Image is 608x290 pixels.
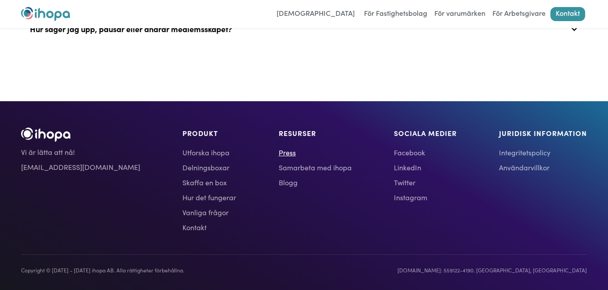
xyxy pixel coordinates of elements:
[182,207,236,217] a: Vanliga frågor
[182,162,236,173] a: Delningsboxar
[279,162,352,173] a: Samarbeta med ihopa
[397,265,587,275] div: [DOMAIN_NAME]: 559122-4190. [GEOGRAPHIC_DATA], [GEOGRAPHIC_DATA]
[394,162,457,173] a: LinkedIn
[182,177,236,187] a: Skaffa en box
[279,177,352,187] a: Blogg
[21,7,70,21] img: ihopa logo
[394,128,457,138] h2: SOCIALA MEDIER
[182,128,236,138] h2: PRODUKT
[432,7,488,21] a: För varumärken
[490,7,548,21] a: För Arbetsgivare
[279,147,352,158] a: Press
[21,147,140,157] a: Vi är lätta att nå!
[394,192,457,202] a: Instagram
[21,7,70,21] a: home
[30,24,232,34] div: Hur säger jag upp, pausar eller ändrar medlemsskapet?
[499,162,587,173] a: Användarvillkor
[182,222,236,232] a: Kontakt
[394,177,457,187] a: Twitter
[550,7,585,21] a: Kontakt
[499,128,587,138] h2: JURIDISK INFORMATION
[272,7,359,21] a: [DEMOGRAPHIC_DATA]
[21,128,70,142] img: ihopa Logo White
[182,147,236,158] a: Utforska ihopa
[182,192,236,202] a: Hur det fungerar
[394,147,457,158] a: Facebook
[21,162,140,172] a: [EMAIL_ADDRESS][DOMAIN_NAME]
[21,15,587,43] div: Hur säger jag upp, pausar eller ändrar medlemsskapet?
[499,147,587,158] a: Integritetspolicy
[362,7,430,21] a: För Fastighetsbolag
[279,128,352,138] h2: RESURSER
[21,265,184,275] div: Copyright © [DATE] - [DATE] ihopa AB. Alla rättigheter förbehållna.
